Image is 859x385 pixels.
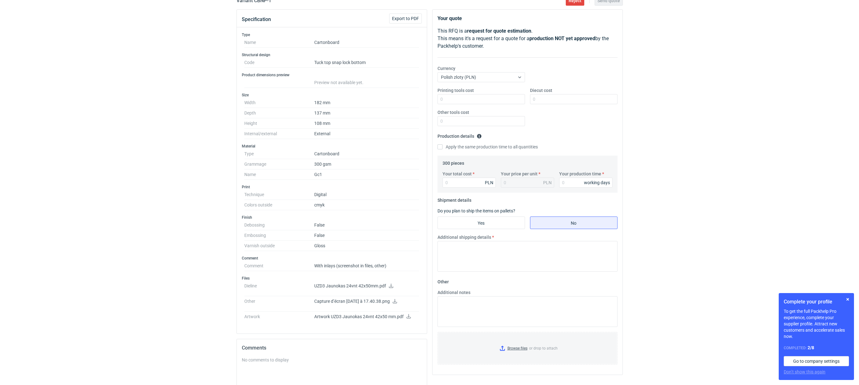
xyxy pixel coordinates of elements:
strong: production NOT yet approved [529,35,595,41]
dt: Varnish outside [244,241,314,251]
dd: 300 gsm [314,159,419,169]
dd: False [314,220,419,230]
dt: Grammage [244,159,314,169]
label: Diecut cost [530,87,552,94]
label: Your production time [559,171,601,177]
span: Export to PDF [392,16,419,21]
dt: Other [244,296,314,312]
label: Your price per unit [501,171,538,177]
button: Export to PDF [389,13,422,24]
input: 0 [559,178,612,188]
div: working days [584,179,610,186]
div: No comments to display [242,357,422,363]
legend: Shipment details [437,195,471,203]
label: Printing tools cost [437,87,474,94]
h3: Type [242,32,422,37]
dt: Technique [244,190,314,200]
label: Additional notes [437,289,470,296]
dd: cmyk [314,200,419,210]
dt: Width [244,98,314,108]
dt: Name [244,37,314,48]
dt: Embossing [244,230,314,241]
button: Specification [242,12,271,27]
label: Do you plan to ship the items on pallets? [437,208,515,213]
h1: Complete your profile [784,298,849,306]
strong: Your quote [437,15,462,21]
h3: Product dimensions preview [242,72,422,78]
dd: Cartonboard [314,149,419,159]
dt: Name [244,169,314,180]
label: Yes [437,217,525,229]
dd: Digital [314,190,419,200]
legend: 300 pieces [443,158,464,166]
dd: Gloss [314,241,419,251]
h2: Comments [242,344,422,352]
input: 0 [530,94,618,104]
dt: Artwork [244,312,314,324]
legend: Production details [437,131,482,139]
div: PLN [485,179,493,186]
h3: Structural design [242,52,422,57]
dt: Dieline [244,281,314,296]
input: 0 [443,178,496,188]
div: PLN [543,179,552,186]
button: Don’t show this again [784,369,825,375]
dt: Comment [244,261,314,271]
dd: Cartonboard [314,37,419,48]
input: 0 [437,94,525,104]
dt: Height [244,118,314,129]
dd: False [314,230,419,241]
legend: Other [437,277,449,284]
input: 0 [437,116,525,126]
dd: 108 mm [314,118,419,129]
label: No [530,217,618,229]
dt: Code [244,57,314,68]
label: Apply the same production time to all quantities [437,144,538,150]
strong: request for quote estimation [467,28,531,34]
dd: External [314,129,419,139]
label: Currency [437,65,455,72]
dt: Colors outside [244,200,314,210]
dd: 137 mm [314,108,419,118]
p: UZD3 Jaunokas 24vnt 42x50mm.pdf [314,283,419,289]
dd: With inlays (screenshot in files, other) [314,261,419,271]
p: Artwork UZD3 Jaunokas 24vnt 42x50 mm.pdf [314,314,419,320]
dt: Type [244,149,314,159]
button: Skip for now [844,296,851,303]
dt: Debossing [244,220,314,230]
h3: Finish [242,215,422,220]
p: This RFQ is a . This means it's a request for a quote for a by the Packhelp's customer. [437,27,618,50]
h3: Material [242,144,422,149]
h3: Files [242,276,422,281]
h3: Print [242,184,422,190]
label: Other tools cost [437,109,469,115]
p: Capture d’écran [DATE] à 17.40.38.png [314,299,419,304]
p: To get the full Packhelp Pro experience, complete your supplier profile. Attract new customers an... [784,308,849,340]
dt: Internal/external [244,129,314,139]
label: Your total cost [443,171,472,177]
a: Go to company settings [784,356,849,366]
dd: Gc1 [314,169,419,180]
label: Additional shipping details [437,234,491,240]
label: or drop to attach [438,332,617,364]
dd: 182 mm [314,98,419,108]
strong: 2 / 8 [808,345,814,350]
span: Polish złoty (PLN) [441,75,476,80]
div: Completed: [784,345,849,351]
h3: Size [242,93,422,98]
dd: Tuck top snap lock bottom [314,57,419,68]
h3: Comment [242,256,422,261]
span: Preview not available yet. [314,80,363,85]
dt: Depth [244,108,314,118]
